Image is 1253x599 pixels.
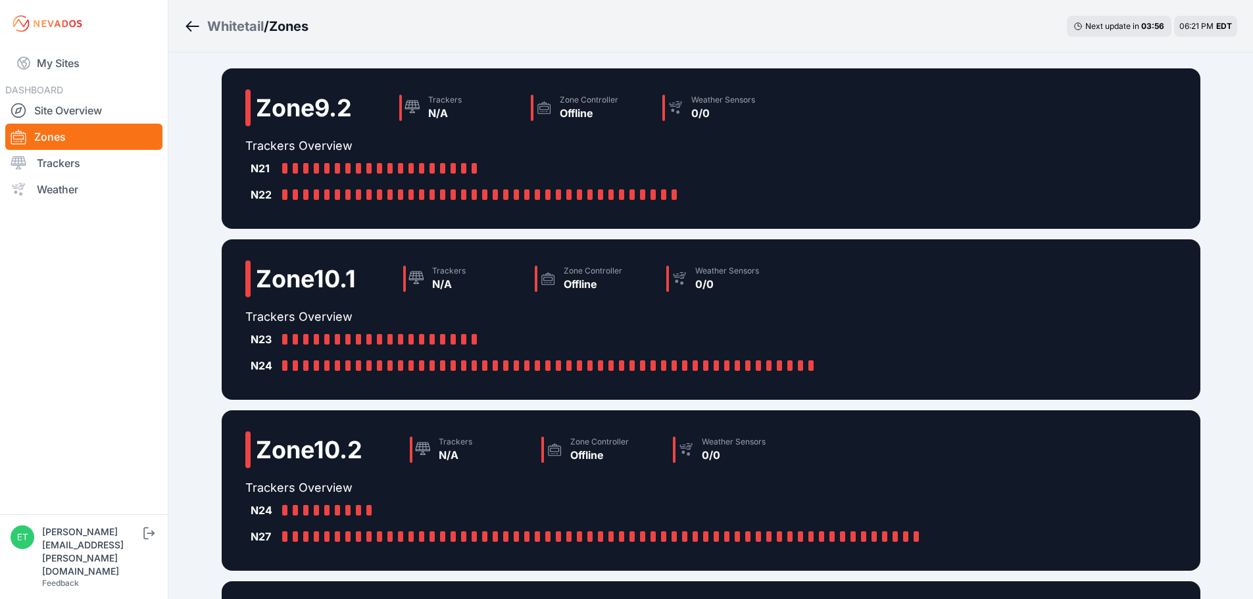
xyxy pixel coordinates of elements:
[1179,21,1214,31] span: 06:21 PM
[251,331,277,347] div: N23
[668,431,799,468] a: Weather Sensors0/0
[256,95,352,121] h2: Zone 9.2
[251,529,277,544] div: N27
[398,260,529,297] a: TrackersN/A
[570,447,629,463] div: Offline
[256,437,362,463] h2: Zone 10.2
[691,95,755,105] div: Weather Sensors
[5,176,162,203] a: Weather
[5,97,162,124] a: Site Overview
[661,260,793,297] a: Weather Sensors0/0
[564,266,622,276] div: Zone Controller
[560,95,618,105] div: Zone Controller
[702,447,766,463] div: 0/0
[439,447,472,463] div: N/A
[245,479,929,497] h2: Trackers Overview
[5,84,63,95] span: DASHBOARD
[251,187,277,203] div: N22
[432,266,466,276] div: Trackers
[11,525,34,549] img: ethan.harte@nevados.solar
[11,13,84,34] img: Nevados
[428,95,462,105] div: Trackers
[564,276,622,292] div: Offline
[269,17,308,36] h3: Zones
[256,266,356,292] h2: Zone 10.1
[5,47,162,79] a: My Sites
[405,431,536,468] a: TrackersN/A
[5,124,162,150] a: Zones
[695,266,759,276] div: Weather Sensors
[570,437,629,447] div: Zone Controller
[5,150,162,176] a: Trackers
[207,17,264,36] a: Whitetail
[1141,21,1165,32] div: 03 : 56
[560,105,618,121] div: Offline
[245,308,824,326] h2: Trackers Overview
[251,502,277,518] div: N24
[394,89,526,126] a: TrackersN/A
[264,17,269,36] span: /
[245,137,789,155] h2: Trackers Overview
[184,9,308,43] nav: Breadcrumb
[702,437,766,447] div: Weather Sensors
[432,276,466,292] div: N/A
[1216,21,1232,31] span: EDT
[251,358,277,373] div: N24
[42,525,141,578] div: [PERSON_NAME][EMAIL_ADDRESS][PERSON_NAME][DOMAIN_NAME]
[42,578,79,588] a: Feedback
[439,437,472,447] div: Trackers
[657,89,789,126] a: Weather Sensors0/0
[251,160,277,176] div: N21
[691,105,755,121] div: 0/0
[428,105,462,121] div: N/A
[1085,21,1139,31] span: Next update in
[695,276,759,292] div: 0/0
